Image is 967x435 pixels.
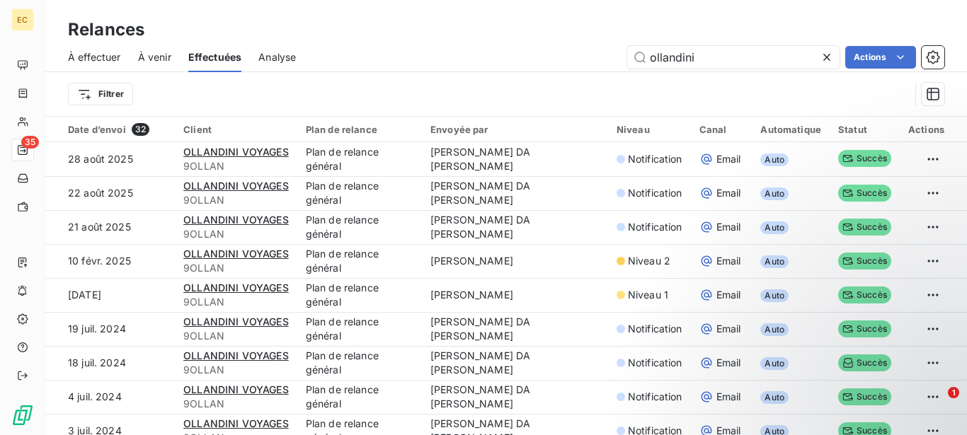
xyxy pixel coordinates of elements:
[183,417,289,429] span: OLLANDINI VOYAGES
[132,123,149,136] span: 32
[183,193,289,207] span: 9OLLAN
[716,254,741,268] span: Email
[838,286,891,303] span: Succès
[297,346,422,380] td: Plan de relance général
[628,254,670,268] span: Niveau 2
[617,124,682,135] div: Niveau
[183,214,289,226] span: OLLANDINI VOYAGES
[716,390,741,404] span: Email
[838,253,891,269] span: Succès
[908,124,944,135] div: Actions
[183,124,212,135] span: Client
[628,288,668,302] span: Niveau 1
[760,153,789,166] span: Auto
[760,221,789,234] span: Auto
[138,50,171,64] span: À venir
[716,220,741,234] span: Email
[422,278,608,312] td: [PERSON_NAME]
[45,278,175,312] td: [DATE]
[297,176,422,210] td: Plan de relance général
[45,244,175,278] td: 10 févr. 2025
[68,83,133,105] button: Filtrer
[183,248,289,260] span: OLLANDINI VOYAGES
[183,261,289,275] span: 9OLLAN
[45,380,175,414] td: 4 juil. 2024
[297,210,422,244] td: Plan de relance général
[183,315,289,327] span: OLLANDINI VOYAGES
[45,346,175,380] td: 18 juil. 2024
[628,152,682,166] span: Notification
[306,124,413,135] div: Plan de relance
[183,363,289,377] span: 9OLLAN
[430,124,600,135] div: Envoyée par
[183,180,289,192] span: OLLANDINI VOYAGES
[422,210,608,244] td: [PERSON_NAME] DA [PERSON_NAME]
[21,136,39,149] span: 35
[422,176,608,210] td: [PERSON_NAME] DA [PERSON_NAME]
[297,244,422,278] td: Plan de relance général
[760,124,821,135] div: Automatique
[422,346,608,380] td: [PERSON_NAME] DA [PERSON_NAME]
[183,329,289,343] span: 9OLLAN
[183,349,289,361] span: OLLANDINI VOYAGES
[716,288,741,302] span: Email
[68,123,166,136] div: Date d’envoi
[838,124,891,135] div: Statut
[183,295,289,309] span: 9OLLAN
[760,255,789,268] span: Auto
[760,187,789,200] span: Auto
[845,46,916,69] button: Actions
[45,176,175,210] td: 22 août 2025
[183,146,289,158] span: OLLANDINI VOYAGES
[627,46,840,69] input: Rechercher
[297,380,422,414] td: Plan de relance général
[838,150,891,167] span: Succès
[183,282,289,294] span: OLLANDINI VOYAGES
[948,387,959,398] span: 1
[628,220,682,234] span: Notification
[45,142,175,176] td: 28 août 2025
[838,219,891,236] span: Succès
[838,185,891,202] span: Succès
[760,391,789,404] span: Auto
[45,210,175,244] td: 21 août 2025
[628,186,682,200] span: Notification
[716,152,741,166] span: Email
[422,380,608,414] td: [PERSON_NAME] DA [PERSON_NAME]
[183,397,289,411] span: 9OLLAN
[628,322,682,336] span: Notification
[699,124,744,135] div: Canal
[716,186,741,200] span: Email
[45,312,175,346] td: 19 juil. 2024
[297,312,422,346] td: Plan de relance général
[297,278,422,312] td: Plan de relance général
[628,356,682,370] span: Notification
[11,8,34,31] div: EC
[297,142,422,176] td: Plan de relance général
[422,142,608,176] td: [PERSON_NAME] DA [PERSON_NAME]
[760,289,789,302] span: Auto
[422,312,608,346] td: [PERSON_NAME] DA [PERSON_NAME]
[258,50,296,64] span: Analyse
[68,50,121,64] span: À effectuer
[11,404,34,427] img: Logo LeanPay
[188,50,242,64] span: Effectuées
[183,159,289,173] span: 9OLLAN
[422,244,608,278] td: [PERSON_NAME]
[919,387,953,421] iframe: Intercom live chat
[68,17,144,42] h3: Relances
[183,227,289,241] span: 9OLLAN
[628,390,682,404] span: Notification
[183,383,289,395] span: OLLANDINI VOYAGES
